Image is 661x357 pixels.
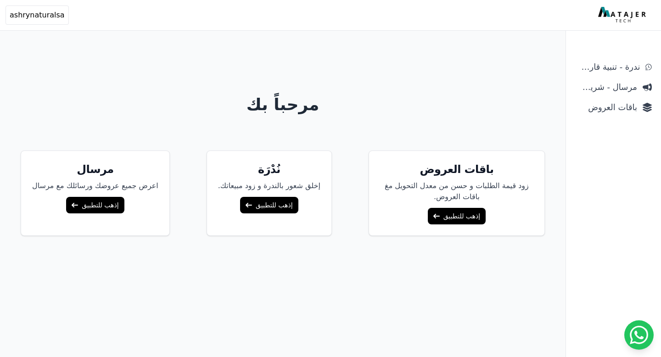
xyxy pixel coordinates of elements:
[6,6,69,25] button: ashrynaturalsa
[240,197,298,213] a: إذهب للتطبيق
[598,7,648,23] img: MatajerTech Logo
[380,180,533,202] p: زود قيمة الطلبات و حسن من معدل التحويل مغ باقات العروض.
[32,180,158,191] p: اعرض جميع عروضك ورسائلك مع مرسال
[575,101,637,114] span: باقات العروض
[380,162,533,177] h5: باقات العروض
[218,180,320,191] p: إخلق شعور بالندرة و زود مبيعاتك.
[10,10,65,21] span: ashrynaturalsa
[428,208,486,224] a: إذهب للتطبيق
[575,81,637,94] span: مرسال - شريط دعاية
[218,162,320,177] h5: نُدْرَة
[32,162,158,177] h5: مرسال
[575,61,640,73] span: ندرة - تنبية قارب علي النفاذ
[66,197,124,213] a: إذهب للتطبيق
